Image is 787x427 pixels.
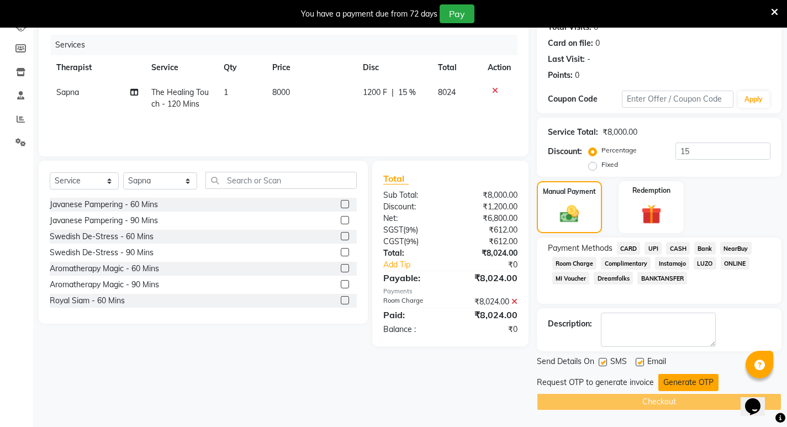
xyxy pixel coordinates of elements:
[450,189,525,201] div: ₹8,000.00
[554,203,585,225] img: _cash.svg
[375,213,450,224] div: Net:
[375,271,450,284] div: Payable:
[50,279,159,291] div: Aromatherapy Magic - 90 Mins
[720,242,752,255] span: NearBuy
[450,324,525,335] div: ₹0
[266,55,357,80] th: Price
[375,259,463,271] a: Add Tip
[617,242,641,255] span: CARD
[363,87,387,98] span: 1200 F
[595,38,600,49] div: 0
[450,201,525,213] div: ₹1,200.00
[375,236,450,247] div: ( )
[548,38,593,49] div: Card on file:
[50,55,145,80] th: Therapist
[375,308,450,321] div: Paid:
[632,186,670,196] label: Redemption
[398,87,416,98] span: 15 %
[537,356,594,370] span: Send Details On
[741,383,776,416] iframe: chat widget
[601,257,651,270] span: Complimentary
[375,201,450,213] div: Discount:
[548,54,585,65] div: Last Visit:
[635,202,668,227] img: _gift.svg
[217,55,265,80] th: Qty
[56,87,79,97] span: Sapna
[694,242,716,255] span: Bank
[601,145,637,155] label: Percentage
[450,296,525,308] div: ₹8,024.00
[548,93,622,105] div: Coupon Code
[721,257,749,270] span: ONLINE
[575,70,579,81] div: 0
[594,272,633,284] span: Dreamfolks
[655,257,689,270] span: Instamojo
[450,236,525,247] div: ₹612.00
[537,377,654,388] div: Request OTP to generate invoice
[145,55,217,80] th: Service
[383,287,517,296] div: Payments
[440,4,474,23] button: Pay
[666,242,690,255] span: CASH
[50,231,154,243] div: Swedish De-Stress - 60 Mins
[51,35,526,55] div: Services
[481,55,517,80] th: Action
[50,199,158,210] div: Javanese Pampering - 60 Mins
[50,263,159,275] div: Aromatherapy Magic - 60 Mins
[552,257,597,270] span: Room Charge
[151,87,209,109] span: The Healing Touch - 120 Mins
[356,55,431,80] th: Disc
[301,8,437,20] div: You have a payment due from 72 days
[601,160,618,170] label: Fixed
[738,91,769,108] button: Apply
[392,87,394,98] span: |
[205,172,357,189] input: Search or Scan
[463,259,526,271] div: ₹0
[224,87,228,97] span: 1
[375,324,450,335] div: Balance :
[383,173,409,184] span: Total
[548,126,598,138] div: Service Total:
[272,87,290,97] span: 8000
[450,271,525,284] div: ₹8,024.00
[375,296,450,308] div: Room Charge
[587,54,590,65] div: -
[50,247,154,259] div: Swedish De-Stress - 90 Mins
[450,308,525,321] div: ₹8,024.00
[645,242,662,255] span: UPI
[383,236,404,246] span: CGST
[375,247,450,259] div: Total:
[552,272,590,284] span: MI Voucher
[548,243,612,254] span: Payment Methods
[383,225,403,235] span: SGST
[375,224,450,236] div: ( )
[438,87,456,97] span: 8024
[406,237,416,246] span: 9%
[548,146,582,157] div: Discount:
[603,126,637,138] div: ₹8,000.00
[450,213,525,224] div: ₹6,800.00
[637,272,687,284] span: BANKTANSFER
[658,374,719,391] button: Generate OTP
[548,318,592,330] div: Description:
[431,55,481,80] th: Total
[405,225,416,234] span: 9%
[450,224,525,236] div: ₹612.00
[694,257,716,270] span: LUZO
[375,189,450,201] div: Sub Total:
[622,91,733,108] input: Enter Offer / Coupon Code
[610,356,627,370] span: SMS
[50,295,125,307] div: Royal Siam - 60 Mins
[450,247,525,259] div: ₹8,024.00
[50,215,158,226] div: Javanese Pampering - 90 Mins
[647,356,666,370] span: Email
[548,70,573,81] div: Points:
[543,187,596,197] label: Manual Payment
